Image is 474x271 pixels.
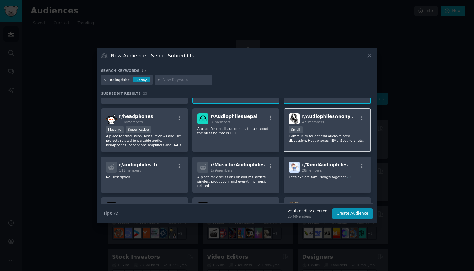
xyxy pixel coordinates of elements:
[197,202,208,213] img: sennheiser
[302,114,364,119] span: r/ AudiophilesAnonymous
[126,126,151,133] div: Super Active
[119,120,143,124] span: 1.5M members
[119,114,153,119] span: r/ headphones
[302,203,317,208] span: r/ iems
[101,68,140,73] h3: Search keywords
[332,208,373,219] button: Create Audience
[211,120,230,124] span: 35 members
[288,214,328,219] div: 2.4M Members
[289,126,302,133] div: Small
[133,77,150,83] div: 68 / day
[101,91,141,96] span: Subreddit Results
[119,168,141,172] span: 111 members
[289,162,300,173] img: TamilAudiophiles
[119,203,167,208] span: r/ wavesaudiophiles
[289,202,300,213] img: iems
[211,168,233,172] span: 179 members
[111,52,194,59] h3: New Audience - Select Subreddits
[302,162,348,167] span: r/ TamilAudiophiles
[302,120,324,124] span: 473 members
[211,114,258,119] span: r/ AudiophilesNepal
[106,126,124,133] div: Massive
[211,162,265,167] span: r/ MusicforAudiophiles
[119,162,158,167] span: r/ audiophiles_fr
[106,202,117,213] img: wavesaudiophiles
[106,134,183,147] p: A place for discussion, news, reviews and DIY projects related to portable audio, headphones, hea...
[162,77,210,83] input: New Keyword
[211,203,242,208] span: r/ sennheiser
[109,77,131,83] div: audiophiles
[302,168,322,172] span: 28 members
[101,208,121,219] button: Tips
[103,210,112,217] span: Tips
[106,175,183,179] p: No Description...
[197,175,275,188] p: A place for discussions on albums, artists, singles, production, and everything music related
[197,113,208,124] img: AudiophilesNepal
[143,92,147,95] span: 23
[288,209,328,214] div: 2 Subreddit s Selected
[106,113,117,124] img: headphones
[289,113,300,124] img: AudiophilesAnonymous
[197,126,275,135] p: A place for nepali audiophiles to talk about the blessing that is HiFi....
[289,134,366,143] p: Community for general audio-related discussion. Headphones, IEMs, Speakers, etc.
[289,175,366,179] p: Let's explore tamil song's together 🎶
